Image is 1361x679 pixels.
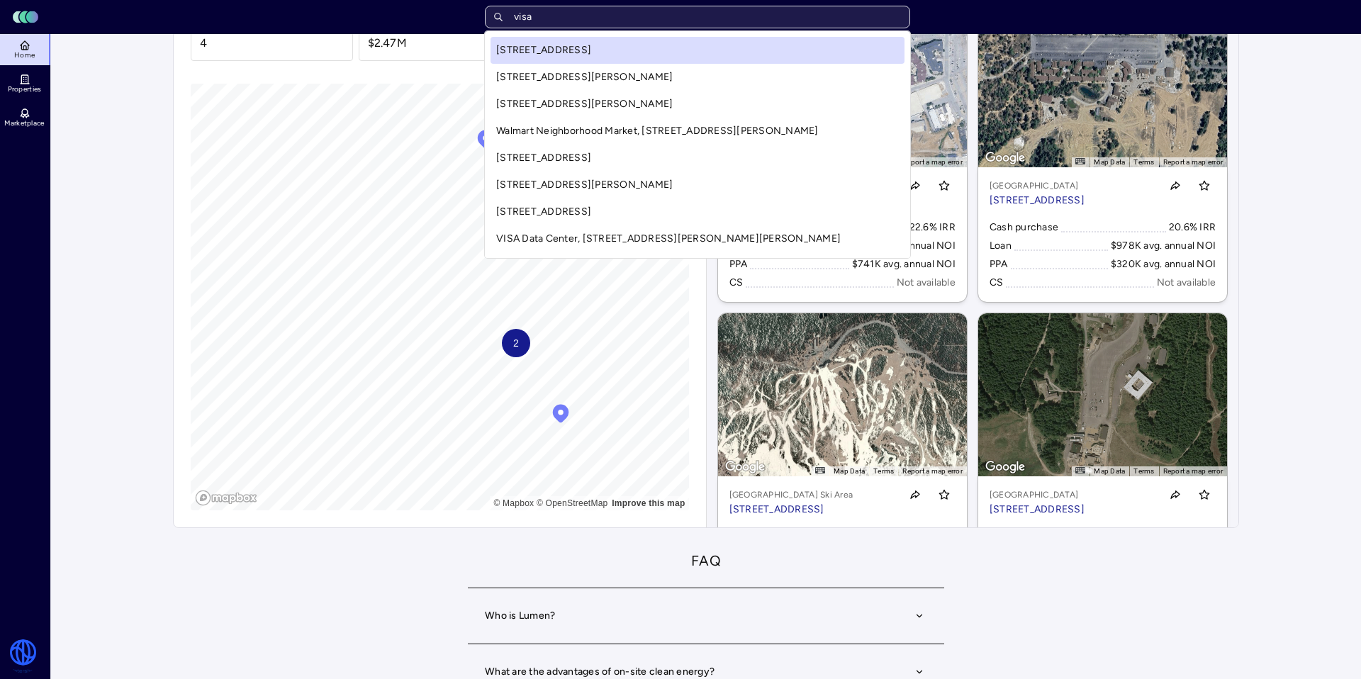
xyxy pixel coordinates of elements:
[491,91,904,118] a: [STREET_ADDRESS][PERSON_NAME]
[491,198,904,225] a: [STREET_ADDRESS]
[491,225,904,252] a: VISA Data Center, [STREET_ADDRESS][PERSON_NAME][PERSON_NAME]
[491,118,904,145] a: Walmart Neighborhood Market, [STREET_ADDRESS][PERSON_NAME]
[491,252,904,279] a: Visa International, [STREET_ADDRESS]
[491,37,904,64] a: [STREET_ADDRESS]
[491,172,904,198] a: [STREET_ADDRESS][PERSON_NAME]
[491,145,904,172] a: [STREET_ADDRESS]
[491,64,904,91] a: [STREET_ADDRESS][PERSON_NAME]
